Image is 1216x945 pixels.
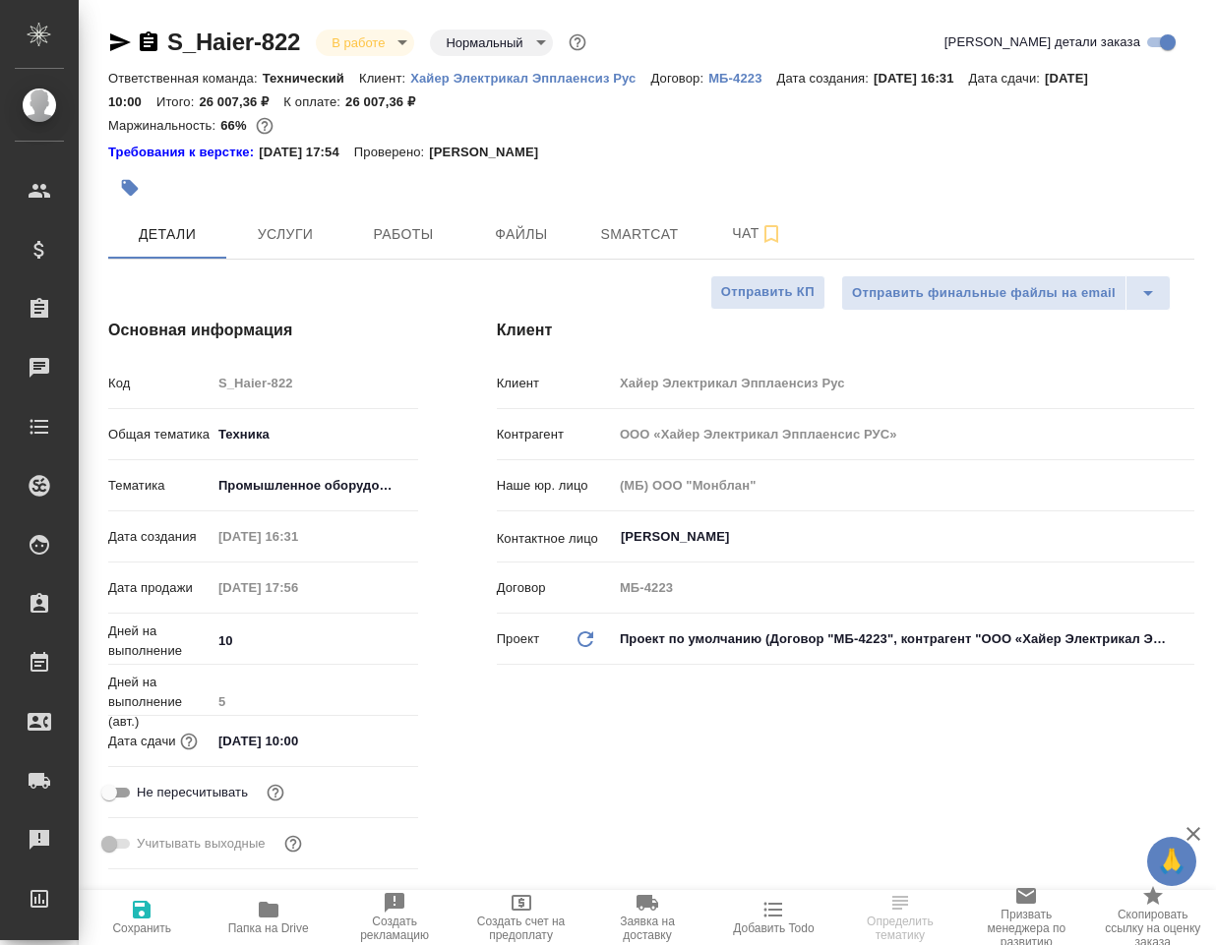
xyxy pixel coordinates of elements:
p: 66% [220,118,251,133]
div: Техника [212,418,418,451]
span: Сохранить [112,921,171,935]
button: Отправить финальные файлы на email [841,275,1126,311]
p: Итого: [156,94,199,109]
p: МБ-4223 [708,71,776,86]
span: Детали [120,222,214,247]
div: Промышленное оборудование [212,469,418,502]
p: Дней на выполнение [108,621,212,661]
span: 🙏 [1155,841,1188,882]
span: Smartcat [592,222,687,247]
p: Контрагент [497,425,613,444]
a: S_Haier-822 [167,29,300,55]
span: Не пересчитывать [137,783,248,802]
p: Клиент: [359,71,410,86]
button: Создать рекламацию [332,890,457,945]
button: Призвать менеджера по развитию [963,890,1089,945]
span: Определить тематику [849,915,951,942]
p: Дата создания [108,527,212,547]
input: Пустое поле [613,369,1194,397]
div: split button [841,275,1171,311]
p: Договор: [650,71,708,86]
p: Маржинальность: [108,118,220,133]
button: 7374.65 RUB; [252,113,277,139]
button: 🙏 [1147,837,1196,886]
p: Проверено: [354,143,430,162]
button: Скопировать ссылку для ЯМессенджера [108,30,132,54]
span: Отправить финальные файлы на email [852,282,1116,305]
button: В работе [326,34,391,51]
p: Проект [497,629,540,649]
a: МБ-4223 [708,69,776,86]
p: Контактное лицо [497,529,613,549]
button: Open [1184,535,1187,539]
button: Определить тематику [837,890,963,945]
p: 26 007,36 ₽ [345,94,430,109]
button: Заявка на доставку [584,890,710,945]
p: Дней на выполнение (авт.) [108,673,212,732]
div: Проект по умолчанию (Договор "МБ-4223", контрагент "ООО «Хайер Электрикал Эпплаенсис РУС»") [613,622,1194,656]
p: Общая тематика [108,425,212,444]
p: Дата сдачи [108,732,176,751]
button: Включи, если не хочешь, чтобы указанная дата сдачи изменилась после переставления заказа в 'Подтв... [263,780,288,805]
input: Пустое поле [212,522,384,551]
button: Нормальный [440,34,528,51]
p: Дата сдачи: [969,71,1045,86]
h4: Основная информация [108,319,418,342]
button: Скопировать ссылку на оценку заказа [1090,890,1216,945]
input: Пустое поле [212,687,418,716]
span: Создать счет на предоплату [469,915,572,942]
span: Заявка на доставку [596,915,699,942]
button: Выбери, если сб и вс нужно считать рабочими днями для выполнения заказа. [280,831,306,856]
input: Пустое поле [613,573,1194,602]
button: Создать счет на предоплату [457,890,583,945]
p: Договор [497,578,613,598]
span: Услуги [238,222,333,247]
button: Скопировать ссылку [137,30,160,54]
p: Тематика [108,476,212,496]
button: Отправить КП [710,275,825,310]
p: Код [108,374,212,393]
p: Дата создания: [777,71,874,86]
span: Работы [356,222,451,247]
button: Папка на Drive [205,890,331,945]
input: ✎ Введи что-нибудь [212,727,384,755]
div: В работе [316,30,414,56]
span: Отправить КП [721,281,815,304]
button: Сохранить [79,890,205,945]
div: В работе [430,30,552,56]
p: Технический [263,71,359,86]
p: 26 007,36 ₽ [199,94,283,109]
input: ✎ Введи что-нибудь [212,626,418,655]
h4: Клиент [497,319,1194,342]
p: Клиент [497,374,613,393]
p: К оплате: [283,94,345,109]
input: Пустое поле [613,471,1194,500]
svg: Подписаться [760,222,783,246]
span: Папка на Drive [228,921,309,935]
span: Файлы [474,222,569,247]
p: [DATE] 17:54 [259,143,354,162]
input: Пустое поле [212,573,384,602]
p: [DATE] 16:31 [874,71,969,86]
button: Если добавить услуги и заполнить их объемом, то дата рассчитается автоматически [176,729,202,754]
p: Хайер Электрикал Эпплаенсиз Рус [410,71,650,86]
button: Добавить тэг [108,166,152,209]
p: [PERSON_NAME] [429,143,553,162]
span: Создать рекламацию [343,915,446,942]
span: Чат [710,221,805,246]
span: Учитывать выходные [137,834,266,854]
a: Требования к верстке: [108,143,259,162]
a: Хайер Электрикал Эпплаенсиз Рус [410,69,650,86]
button: Добавить Todo [710,890,836,945]
span: [PERSON_NAME] детали заказа [944,32,1140,52]
p: Дата продажи [108,578,212,598]
p: Ответственная команда: [108,71,263,86]
input: Пустое поле [613,420,1194,448]
button: Доп статусы указывают на важность/срочность заказа [565,30,590,55]
p: Наше юр. лицо [497,476,613,496]
input: Пустое поле [212,369,418,397]
span: Добавить Todo [733,921,814,935]
div: Нажми, чтобы открыть папку с инструкцией [108,143,259,162]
